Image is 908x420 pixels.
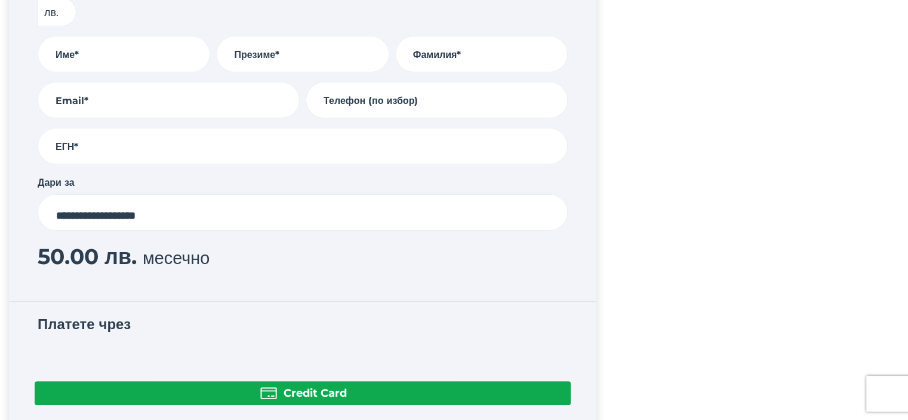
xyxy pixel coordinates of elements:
label: Дари за [38,175,75,189]
iframe: Secure payment button frame [35,348,571,372]
button: Credit Card [35,381,571,405]
span: 50.00 [38,243,99,269]
span: лв. [104,243,137,269]
span: месечно [143,247,210,268]
h3: Платете чрез [38,316,568,338]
